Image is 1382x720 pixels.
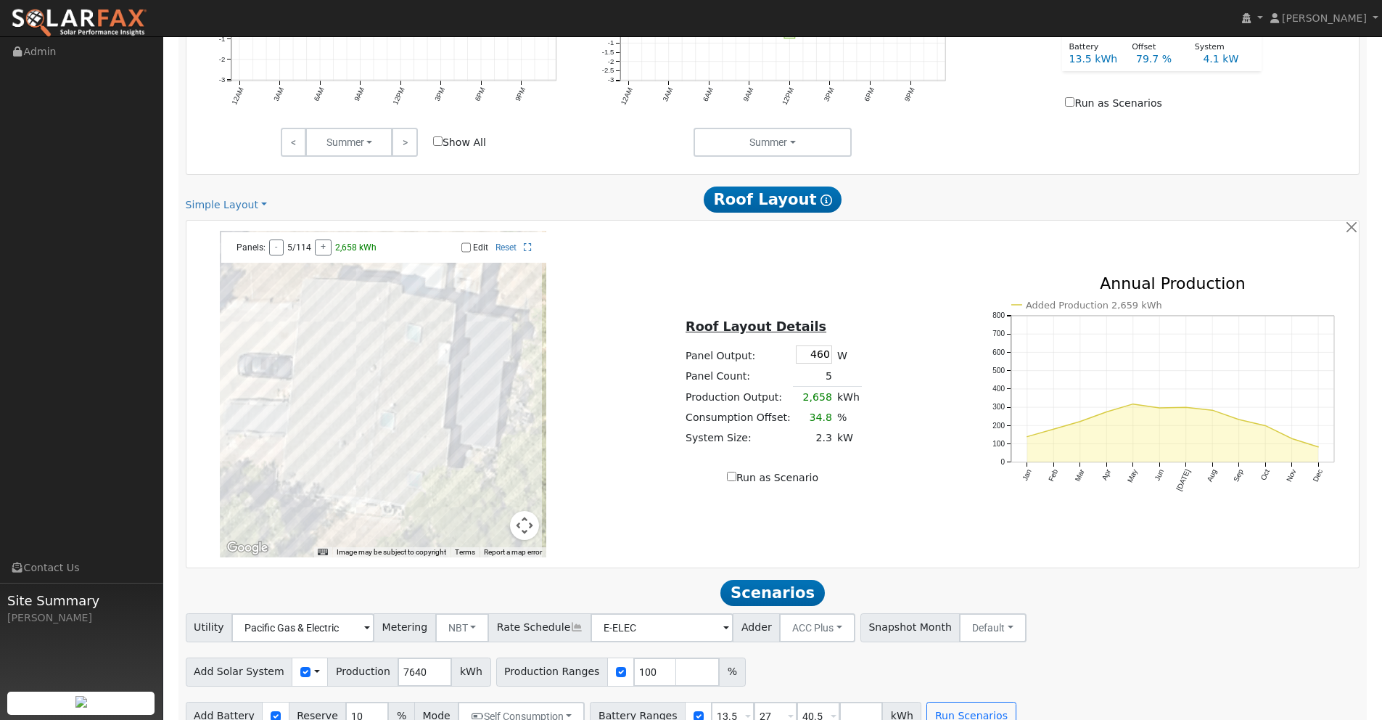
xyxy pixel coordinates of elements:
circle: onclick="" [1077,419,1083,425]
text: -2 [608,57,614,65]
input: Run as Scenario [727,472,736,481]
span: 5/114 [287,242,311,253]
button: NBT [435,613,490,642]
text: 3AM [661,86,674,102]
td: W [834,343,862,366]
span: Panels: [236,242,266,253]
i: Show Help [820,195,832,206]
td: kW [834,428,862,449]
td: Panel Count: [683,366,794,387]
td: kWh [834,387,862,408]
circle: onclick="" [1289,435,1295,441]
input: Select a Rate Schedule [591,613,733,642]
td: Production Output: [683,387,794,408]
a: < [281,128,306,157]
circle: onclick="" [1103,409,1109,415]
text: Added Production 2,659 kWh [1026,300,1162,311]
circle: onclick="" [1183,405,1189,411]
a: Simple Layout [186,197,267,213]
text: 3AM [272,86,285,102]
text: 6PM [863,86,876,102]
text: 500 [992,367,1005,375]
button: Keyboard shortcuts [318,547,328,557]
text: 3PM [823,86,836,102]
td: 5 [793,366,834,387]
span: Image may be subject to copyright [337,548,446,556]
text: 6PM [474,86,487,102]
text: 12AM [230,86,245,105]
u: Roof Layout Details [686,319,826,334]
text: Jun [1153,468,1165,482]
button: - [269,240,284,255]
img: retrieve [75,696,87,708]
span: [PERSON_NAME] [1282,12,1367,24]
text: 800 [992,311,1005,319]
span: Metering [374,613,436,642]
td: Consumption Offset: [683,408,794,428]
div: Offset [1124,41,1188,54]
text: 6AM [312,86,325,102]
text: 700 [992,330,1005,338]
text: Oct [1259,468,1272,482]
text: -1 [218,35,225,43]
td: 2.3 [793,428,834,449]
button: ACC Plus [779,613,855,642]
span: Production Ranges [496,658,608,687]
circle: onclick="" [1024,434,1030,440]
text: Mar [1073,467,1086,483]
div: 79.7 % [1128,52,1195,67]
text: 9AM [741,86,754,102]
text: 12PM [391,86,406,105]
button: Summer [694,128,852,157]
text: -2.5 [602,66,614,74]
td: System Size: [683,428,794,449]
text: Dec [1312,468,1324,483]
text: Nov [1285,468,1297,483]
button: Summer [305,128,392,157]
a: > [392,128,417,157]
text: -2 [218,55,225,63]
div: Battery [1061,41,1124,54]
input: Show All [433,136,443,146]
text: -1 [608,38,614,46]
span: Add Solar System [186,658,293,687]
a: Full Screen [524,242,532,253]
text: -1.5 [602,48,614,56]
text: May [1126,468,1139,484]
span: 2,658 kWh [335,242,377,253]
text: 6AM [702,86,715,102]
text: [DATE] [1175,468,1192,492]
text: 9PM [514,86,527,102]
text: 3PM [433,86,446,102]
text: Feb [1047,468,1059,483]
div: 4.1 kW [1196,52,1262,67]
input: Run as Scenarios [1065,97,1074,107]
circle: onclick="" [1315,444,1321,450]
td: Panel Output: [683,343,794,366]
img: Google [223,539,271,557]
label: Run as Scenarios [1065,96,1161,111]
text: 12AM [620,86,635,105]
div: System [1187,41,1250,54]
div: [PERSON_NAME] [7,610,155,626]
text: 9AM [353,86,366,102]
td: 2,658 [793,387,834,408]
text: -0.5 [602,29,614,37]
text: Apr [1101,467,1113,481]
circle: onclick="" [1262,423,1268,429]
text: -3 [608,75,614,83]
text: 9PM [903,86,916,102]
circle: onclick="" [1130,401,1136,407]
text: Annual Production [1100,274,1246,292]
button: Map camera controls [510,511,539,540]
label: Edit [473,242,488,253]
text: 100 [992,440,1005,448]
label: Show All [433,135,486,150]
text: Jan [1021,468,1033,482]
circle: onclick="" [1236,417,1242,422]
span: Production [327,658,398,687]
span: Scenarios [720,580,824,606]
div: 13.5 kWh [1061,52,1128,67]
label: Run as Scenario [727,470,818,486]
span: Utility [186,613,233,642]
